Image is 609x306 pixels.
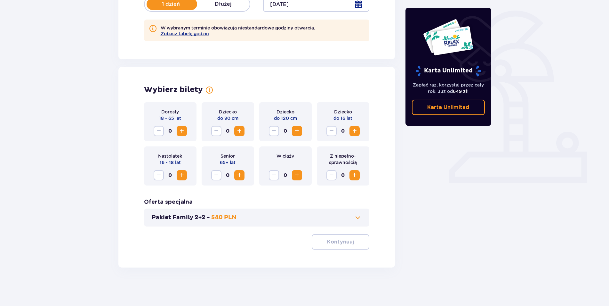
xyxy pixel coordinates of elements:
span: 0 [223,170,233,180]
span: 0 [165,126,175,136]
button: Zwiększ [292,126,302,136]
span: 0 [280,170,291,180]
button: Zwiększ [177,170,187,180]
button: Zmniejsz [211,170,221,180]
button: Zwiększ [349,170,360,180]
img: Dwie karty całoroczne do Suntago z napisem 'UNLIMITED RELAX', na białym tle z tropikalnymi liśćmi... [423,19,474,56]
h3: Oferta specjalna [144,198,193,206]
button: Zmniejsz [211,126,221,136]
span: 0 [223,126,233,136]
button: Zwiększ [292,170,302,180]
p: Karta Unlimited [415,65,482,77]
p: Zapłać raz, korzystaj przez cały rok. Już od ! [412,82,485,95]
span: 649 zł [453,89,467,94]
p: Dorosły [161,109,179,115]
h2: Wybierz bilety [144,85,203,95]
button: Zobacz tabelę godzin [161,31,209,36]
p: W wybranym terminie obowiązują niestandardowe godziny otwarcia. [161,25,315,36]
p: Dłużej [197,1,250,8]
span: 0 [338,126,348,136]
p: Nastolatek [158,153,182,159]
button: Zmniejsz [326,170,337,180]
button: Pakiet Family 2+2 -540 PLN [152,214,362,221]
a: Karta Unlimited [412,100,485,115]
button: Zwiększ [234,170,244,180]
button: Zmniejsz [154,170,164,180]
p: Pakiet Family 2+2 - [152,214,210,221]
p: 18 - 65 lat [159,115,181,121]
p: W ciąży [276,153,294,159]
button: Zmniejsz [326,126,337,136]
p: 1 dzień [145,1,197,8]
p: 65+ lat [220,159,236,166]
span: 0 [338,170,348,180]
p: Z niepełno­sprawnością [322,153,364,166]
p: Kontynuuj [327,238,354,245]
p: Dziecko [276,109,294,115]
button: Zmniejsz [269,126,279,136]
p: Karta Unlimited [427,104,469,111]
button: Zwiększ [177,126,187,136]
p: Dziecko [219,109,237,115]
p: 540 PLN [211,214,236,221]
p: do 16 lat [333,115,352,121]
p: Senior [220,153,235,159]
p: 16 - 18 lat [160,159,181,166]
button: Zmniejsz [154,126,164,136]
p: do 120 cm [274,115,297,121]
button: Zwiększ [234,126,244,136]
span: 0 [165,170,175,180]
button: Zwiększ [349,126,360,136]
span: 0 [280,126,291,136]
p: Dziecko [334,109,352,115]
p: do 90 cm [217,115,238,121]
button: Kontynuuj [312,234,369,250]
button: Zmniejsz [269,170,279,180]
